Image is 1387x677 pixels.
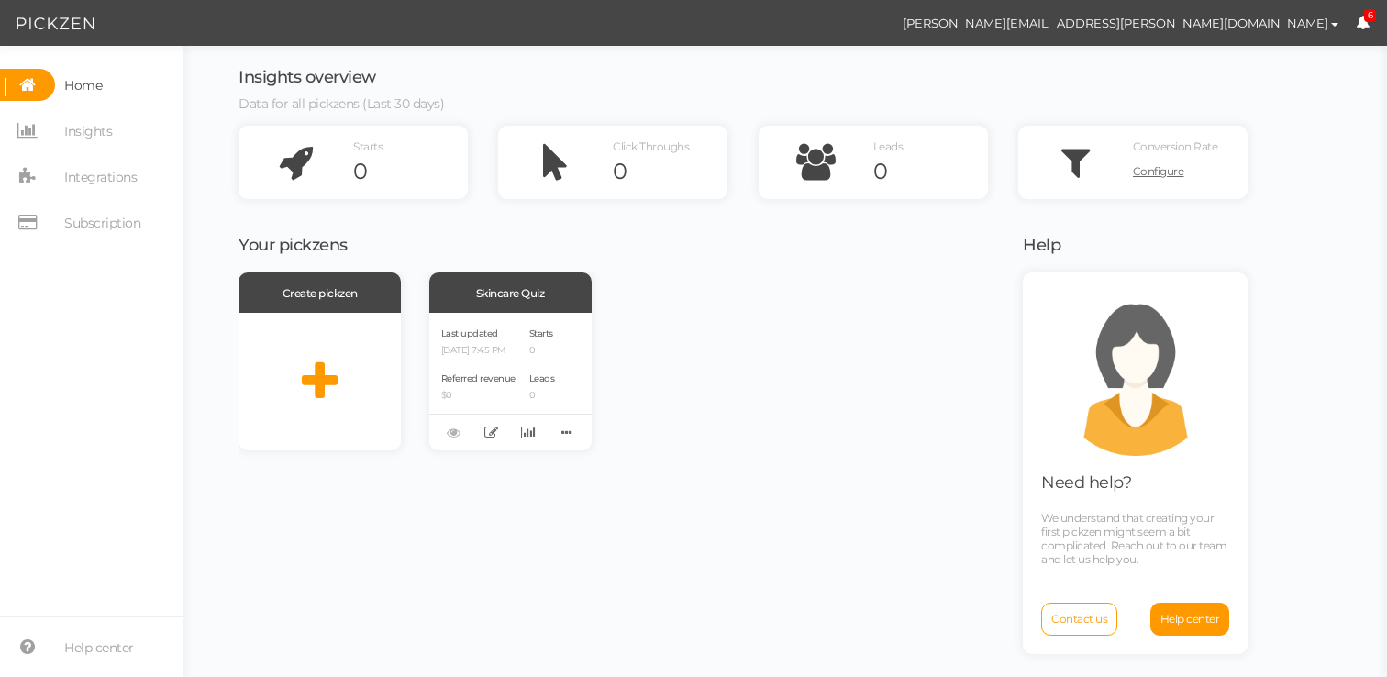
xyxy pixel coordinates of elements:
[1051,612,1107,626] span: Contact us
[1023,235,1060,255] span: Help
[441,390,516,402] p: $0
[283,286,358,300] span: Create pickzen
[1133,158,1248,185] a: Configure
[529,345,555,357] p: 0
[64,71,102,100] span: Home
[1150,603,1230,636] a: Help center
[1160,612,1220,626] span: Help center
[903,16,1328,30] span: [PERSON_NAME][EMAIL_ADDRESS][PERSON_NAME][DOMAIN_NAME]
[429,313,592,450] div: Last updated [DATE] 7:45 PM Referred revenue $0 Starts 0 Leads 0
[429,272,592,313] div: Skincare Quiz
[1133,164,1184,178] span: Configure
[239,95,444,112] span: Data for all pickzens (Last 30 days)
[353,158,468,185] div: 0
[239,67,376,87] span: Insights overview
[17,13,94,35] img: Pickzen logo
[1364,9,1377,23] span: 6
[529,372,555,384] span: Leads
[441,372,516,384] span: Referred revenue
[529,390,555,402] p: 0
[873,139,904,153] span: Leads
[64,162,137,192] span: Integrations
[613,158,727,185] div: 0
[613,139,689,153] span: Click Throughs
[64,633,134,662] span: Help center
[239,235,348,255] span: Your pickzens
[64,117,112,146] span: Insights
[1041,472,1131,493] span: Need help?
[873,158,988,185] div: 0
[353,139,383,153] span: Starts
[1053,291,1218,456] img: support.png
[441,327,498,339] span: Last updated
[853,7,885,39] img: e461e14119391d8baf729a9bdf18d419
[441,345,516,357] p: [DATE] 7:45 PM
[529,327,553,339] span: Starts
[1133,139,1218,153] span: Conversion Rate
[885,7,1356,39] button: [PERSON_NAME][EMAIL_ADDRESS][PERSON_NAME][DOMAIN_NAME]
[1041,511,1226,566] span: We understand that creating your first pickzen might seem a bit complicated. Reach out to our tea...
[64,208,140,238] span: Subscription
